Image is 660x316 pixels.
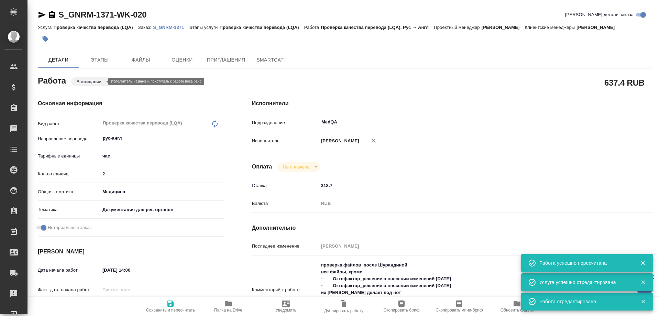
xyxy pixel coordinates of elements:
button: Скопировать ссылку для ЯМессенджера [38,11,46,19]
p: [PERSON_NAME] [319,138,359,144]
p: Ставка [252,182,319,189]
input: ✎ Введи что-нибудь [100,265,160,275]
span: Обновить файлы [500,308,534,313]
button: Закрыть [636,260,650,266]
button: Не оплачена [281,164,311,170]
p: Факт. дата начала работ [38,286,100,293]
button: Скопировать ссылку [48,11,56,19]
h4: [PERSON_NAME] [38,248,224,256]
span: Приглашения [207,56,245,64]
span: Оценки [166,56,199,64]
span: Скопировать бриф [383,308,419,313]
span: Детали [42,56,75,64]
span: Папка на Drive [214,308,242,313]
p: Исполнитель [252,138,319,144]
p: Услуга [38,25,53,30]
p: Комментарий к работе [252,286,319,293]
span: Этапы [83,56,116,64]
div: Документация для рег. органов [100,204,224,216]
button: Скопировать мини-бриф [430,297,488,316]
div: Услуга успешно отредактирована [539,279,630,286]
p: Работа [304,25,321,30]
p: Проектный менеджер [434,25,481,30]
p: [PERSON_NAME] [482,25,525,30]
button: Open [221,138,222,139]
button: Закрыть [636,279,650,285]
p: Этапы услуги [189,25,220,30]
h4: Оплата [252,163,272,171]
p: Проверка качества перевода (LQA), Рус → Англ [321,25,434,30]
input: ✎ Введи что-нибудь [100,169,224,179]
p: Направление перевода [38,135,100,142]
h4: Основная информация [38,99,224,108]
span: Нотариальный заказ [48,224,91,231]
h4: Дополнительно [252,224,652,232]
a: S_GNRM-1371 [153,24,189,30]
button: Скопировать бриф [373,297,430,316]
span: SmartCat [254,56,287,64]
button: Уведомить [257,297,315,316]
p: Клиентские менеджеры [525,25,577,30]
p: Заказ: [138,25,153,30]
div: Работа успешно пересчитана [539,260,630,266]
p: Дата начала работ [38,267,100,274]
input: ✎ Введи что-нибудь [319,181,619,190]
span: Скопировать мини-бриф [436,308,483,313]
p: Валюта [252,200,319,207]
button: Удалить исполнителя [366,133,381,148]
div: RUB [319,198,619,209]
button: Папка на Drive [199,297,257,316]
div: Медицина [100,186,224,198]
h2: 637.4 RUB [604,77,645,88]
div: час [100,150,224,162]
p: Общая тематика [38,188,100,195]
span: Сохранить и пересчитать [146,308,195,313]
span: [PERSON_NAME] детали заказа [565,11,634,18]
button: Обновить файлы [488,297,546,316]
p: Вид работ [38,120,100,127]
button: Закрыть [636,298,650,305]
span: Файлы [124,56,157,64]
p: Проверка качества перевода (LQA) [53,25,138,30]
p: Кол-во единиц [38,171,100,177]
input: Пустое поле [100,285,160,295]
p: [PERSON_NAME] [576,25,620,30]
div: В ожидании [277,162,320,172]
button: Сохранить и пересчитать [142,297,199,316]
p: Подразделение [252,119,319,126]
p: Последнее изменение [252,243,319,250]
p: Тарифные единицы [38,153,100,160]
p: S_GNRM-1371 [153,25,189,30]
button: Open [615,121,617,123]
div: Работа отредактирована [539,298,630,305]
button: В ожидании [75,79,103,85]
p: Проверка качества перевода (LQA) [219,25,304,30]
button: Дублировать работу [315,297,373,316]
input: Пустое поле [319,241,619,251]
span: Дублировать работу [324,308,363,313]
div: В ожидании [71,77,112,86]
span: Уведомить [276,308,296,313]
h2: Работа [38,74,66,86]
h4: Исполнители [252,99,652,108]
p: Тематика [38,206,100,213]
button: Добавить тэг [38,31,53,46]
a: S_GNRM-1371-WK-020 [58,10,146,19]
